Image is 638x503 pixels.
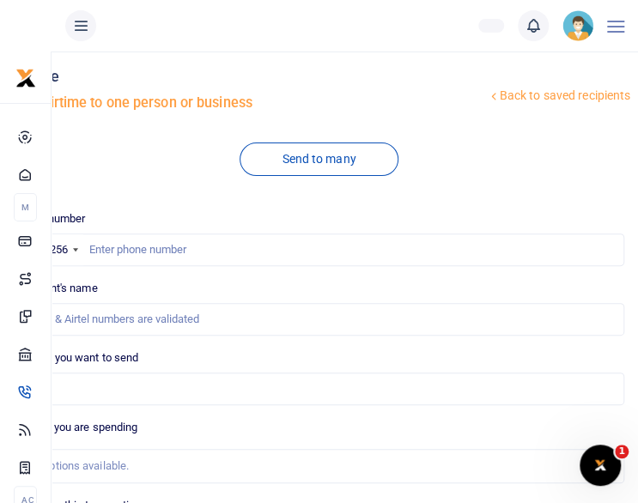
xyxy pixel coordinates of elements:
[14,419,137,436] label: Reason you are spending
[27,458,599,475] div: No options available.
[44,241,68,258] div: +256
[615,445,629,458] span: 1
[486,81,631,112] a: Back to saved recipients
[14,349,138,367] label: Amount you want to send
[14,373,624,405] input: UGX
[14,233,624,266] input: Enter phone number
[15,70,36,83] a: logo-small logo-large logo-large
[562,10,593,41] img: profile-user
[15,68,36,88] img: logo-small
[14,280,98,297] label: Recipient's name
[471,19,511,33] li: Wallet ballance
[240,142,398,176] a: Send to many
[7,94,486,112] h5: Send airtime to one person or business
[7,67,486,86] h4: Airtime
[14,193,37,221] li: M
[580,445,621,486] iframe: Intercom live chat
[14,303,624,336] input: MTN & Airtel numbers are validated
